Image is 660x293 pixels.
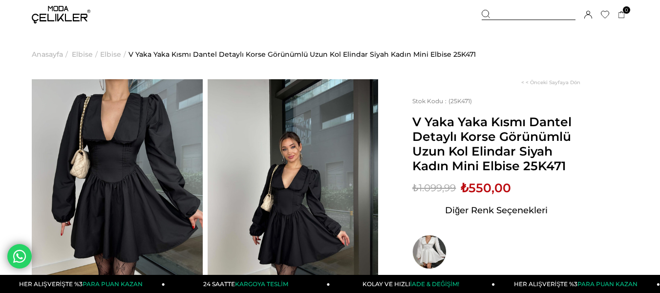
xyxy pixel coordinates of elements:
[32,29,63,79] a: Anasayfa
[461,180,511,195] span: ₺550,00
[72,29,100,79] li: >
[410,280,459,288] span: İADE & DEĞİŞİM!
[100,29,121,79] a: Elbise
[618,11,625,19] a: 0
[72,29,93,79] a: Elbise
[521,79,580,86] a: < < Önceki Sayfaya Dön
[623,6,630,14] span: 0
[100,29,128,79] li: >
[330,275,495,293] a: KOLAY VE HIZLIİADE & DEĞİŞİM!
[128,29,476,79] a: V Yaka Yaka Kısmı Dantel Detaylı Korse Görünümlü Uzun Kol Elindar Siyah Kadın Mini Elbise 25K471
[412,235,447,269] img: V Yaka Yaka Kısmı Dantel Detaylı Korse Görünümlü Uzun Kol Elindar Beyaz Kadın Mini Elbise 25K471
[165,275,330,293] a: 24 SAATTEKARGOYA TESLİM
[83,280,143,288] span: PARA PUAN KAZAN
[412,114,580,173] span: V Yaka Yaka Kısmı Dantel Detaylı Korse Görünümlü Uzun Kol Elindar Siyah Kadın Mini Elbise 25K471
[412,97,448,105] span: Stok Kodu
[32,6,90,23] img: logo
[445,203,548,218] span: Diğer Renk Seçenekleri
[495,275,660,293] a: HER ALIŞVERİŞTE %3PARA PUAN KAZAN
[412,180,456,195] span: ₺1.099,99
[235,280,288,288] span: KARGOYA TESLİM
[32,29,70,79] li: >
[412,97,472,105] span: (25K471)
[577,280,638,288] span: PARA PUAN KAZAN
